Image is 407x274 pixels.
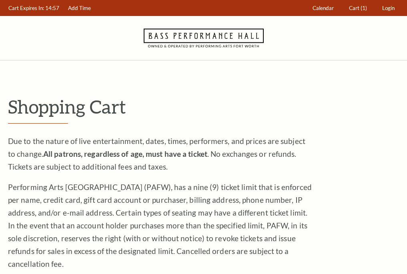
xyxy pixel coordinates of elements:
[43,149,207,158] strong: All patrons, regardless of age, must have a ticket
[64,0,95,16] a: Add Time
[349,5,359,11] span: Cart
[382,5,395,11] span: Login
[361,5,367,11] span: (1)
[379,0,399,16] a: Login
[345,0,371,16] a: Cart (1)
[309,0,338,16] a: Calendar
[313,5,334,11] span: Calendar
[45,5,59,11] span: 14:57
[8,5,44,11] span: Cart Expires In:
[8,181,312,270] p: Performing Arts [GEOGRAPHIC_DATA] (PAFW), has a nine (9) ticket limit that is enforced per name, ...
[8,96,399,117] p: Shopping Cart
[8,136,305,171] span: Due to the nature of live entertainment, dates, times, performers, and prices are subject to chan...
